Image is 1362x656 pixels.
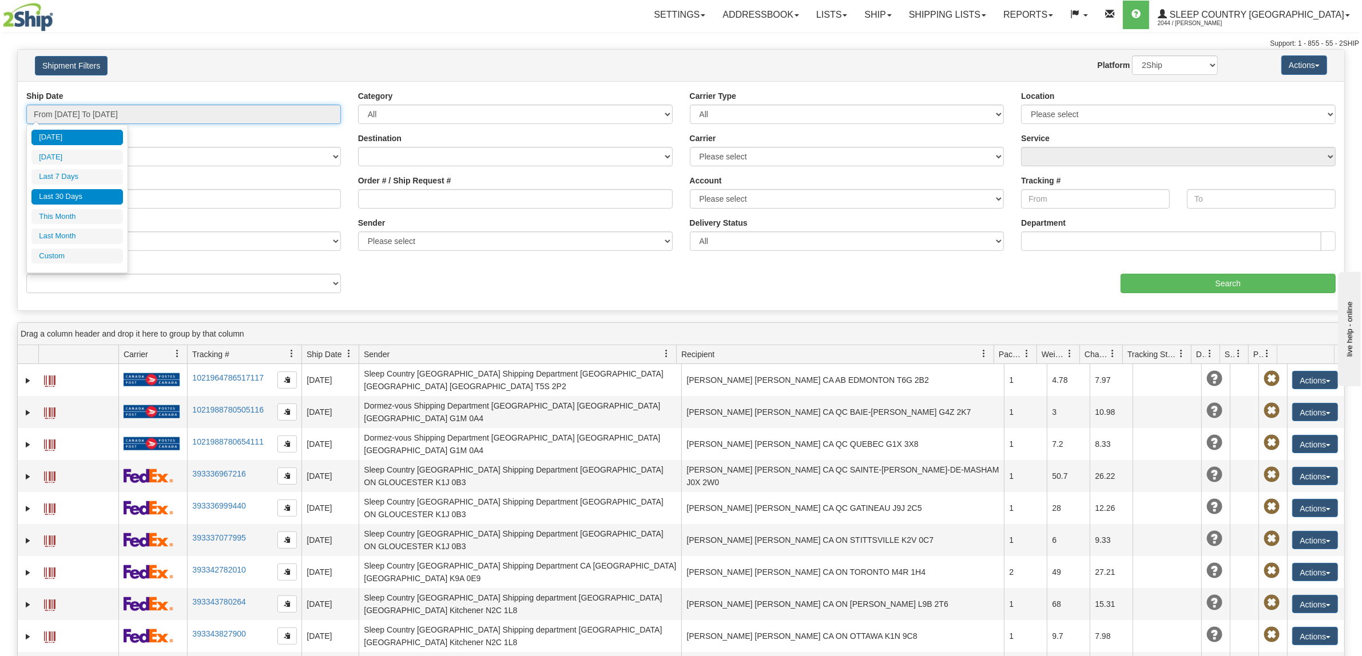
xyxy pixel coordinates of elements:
[1292,499,1338,517] button: Actions
[277,499,297,517] button: Copy to clipboard
[1292,563,1338,581] button: Actions
[359,524,681,556] td: Sleep Country [GEOGRAPHIC_DATA] Shipping Department [GEOGRAPHIC_DATA] ON GLOUCESTER K1J 0B3
[277,403,297,421] button: Copy to clipboard
[44,498,55,517] a: Label
[1206,403,1222,419] span: Unknown
[364,349,390,360] span: Sender
[1264,595,1280,611] span: Pickup Not Assigned
[1042,349,1066,360] span: Weight
[124,565,173,579] img: 2 - FedEx Express®
[1090,524,1133,556] td: 9.33
[124,437,180,451] img: 20 - Canada Post
[301,460,359,492] td: [DATE]
[1292,371,1338,389] button: Actions
[35,56,108,75] button: Shipment Filters
[44,402,55,421] a: Label
[277,595,297,613] button: Copy to clipboard
[1127,349,1177,360] span: Tracking Status
[1047,460,1090,492] td: 50.7
[124,597,173,611] img: 2 - FedEx Express®
[22,599,34,610] a: Expand
[1229,344,1248,363] a: Shipment Issues filter column settings
[681,620,1004,652] td: [PERSON_NAME] [PERSON_NAME] CA ON OTTAWA K1N 9C8
[1090,588,1133,620] td: 15.31
[31,169,123,185] li: Last 7 Days
[1225,349,1234,360] span: Shipment Issues
[31,189,123,205] li: Last 30 Days
[359,492,681,524] td: Sleep Country [GEOGRAPHIC_DATA] Shipping Department [GEOGRAPHIC_DATA] ON GLOUCESTER K1J 0B3
[359,364,681,396] td: Sleep Country [GEOGRAPHIC_DATA] Shipping Department [GEOGRAPHIC_DATA] [GEOGRAPHIC_DATA] [GEOGRAPH...
[1257,344,1277,363] a: Pickup Status filter column settings
[1004,524,1047,556] td: 1
[301,492,359,524] td: [DATE]
[358,217,385,229] label: Sender
[192,469,245,478] a: 393336967216
[301,524,359,556] td: [DATE]
[301,364,359,396] td: [DATE]
[301,396,359,428] td: [DATE]
[124,469,173,483] img: 2 - FedEx Express®
[1292,467,1338,485] button: Actions
[358,175,451,186] label: Order # / Ship Request #
[1264,371,1280,387] span: Pickup Not Assigned
[26,90,63,102] label: Ship Date
[359,460,681,492] td: Sleep Country [GEOGRAPHIC_DATA] Shipping Department [GEOGRAPHIC_DATA] ON GLOUCESTER K1J 0B3
[808,1,856,29] a: Lists
[681,349,714,360] span: Recipient
[714,1,808,29] a: Addressbook
[1085,349,1109,360] span: Charge
[168,344,187,363] a: Carrier filter column settings
[1292,435,1338,453] button: Actions
[1090,492,1133,524] td: 12.26
[277,371,297,389] button: Copy to clipboard
[657,344,676,363] a: Sender filter column settings
[999,349,1023,360] span: Packages
[690,90,736,102] label: Carrier Type
[44,370,55,389] a: Label
[1281,55,1327,75] button: Actions
[359,428,681,460] td: Dormez-vous Shipping Department [GEOGRAPHIC_DATA] [GEOGRAPHIC_DATA] [GEOGRAPHIC_DATA] G1M 0A4
[1149,1,1359,29] a: Sleep Country [GEOGRAPHIC_DATA] 2044 / [PERSON_NAME]
[1098,59,1130,71] label: Platform
[192,533,245,542] a: 393337077995
[192,501,245,510] a: 393336999440
[277,563,297,581] button: Copy to clipboard
[1004,364,1047,396] td: 1
[1021,175,1061,186] label: Tracking #
[192,565,245,574] a: 393342782010
[1264,467,1280,483] span: Pickup Not Assigned
[124,349,148,360] span: Carrier
[1047,556,1090,588] td: 49
[1121,274,1336,293] input: Search
[1047,396,1090,428] td: 3
[301,556,359,588] td: [DATE]
[1206,499,1222,515] span: Unknown
[690,175,722,186] label: Account
[22,631,34,642] a: Expand
[31,209,123,225] li: This Month
[22,503,34,514] a: Expand
[192,349,229,360] span: Tracking #
[1264,531,1280,547] span: Pickup Not Assigned
[1090,364,1133,396] td: 7.97
[1047,588,1090,620] td: 68
[22,535,34,546] a: Expand
[1047,524,1090,556] td: 6
[1292,531,1338,549] button: Actions
[301,588,359,620] td: [DATE]
[22,439,34,450] a: Expand
[1200,344,1220,363] a: Delivery Status filter column settings
[359,396,681,428] td: Dormez-vous Shipping Department [GEOGRAPHIC_DATA] [GEOGRAPHIC_DATA] [GEOGRAPHIC_DATA] G1M 0A4
[681,524,1004,556] td: [PERSON_NAME] [PERSON_NAME] CA ON STITTSVILLE K2V 0C7
[192,629,245,638] a: 393343827900
[22,375,34,386] a: Expand
[9,10,106,18] div: live help - online
[44,626,55,645] a: Label
[1187,189,1336,209] input: To
[1090,428,1133,460] td: 8.33
[1206,435,1222,451] span: Unknown
[681,556,1004,588] td: [PERSON_NAME] [PERSON_NAME] CA ON TORONTO M4R 1H4
[277,435,297,453] button: Copy to clipboard
[1206,467,1222,483] span: Unknown
[1004,460,1047,492] td: 1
